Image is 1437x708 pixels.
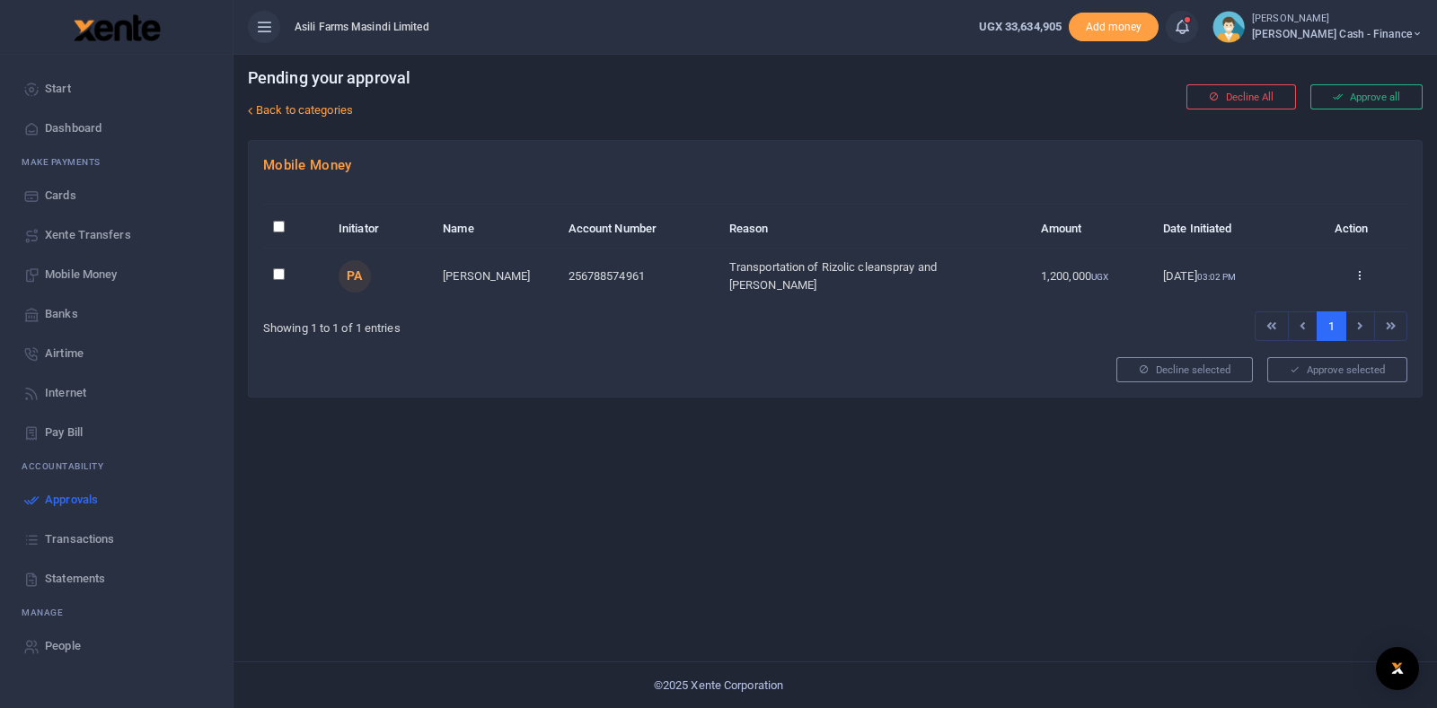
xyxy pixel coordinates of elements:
a: Banks [14,294,218,334]
span: People [45,637,81,655]
img: profile-user [1212,11,1245,43]
td: [PERSON_NAME] [433,249,558,303]
a: Xente Transfers [14,215,218,255]
span: Dashboard [45,119,101,137]
span: UGX 33,634,905 [979,20,1062,33]
span: Add money [1069,13,1159,42]
li: Toup your wallet [1069,13,1159,42]
button: Approve all [1310,84,1423,109]
th: Name: activate to sort column ascending [433,210,558,249]
th: Action: activate to sort column ascending [1312,210,1407,249]
li: M [14,148,218,176]
a: Transactions [14,520,218,559]
a: Approvals [14,480,218,520]
span: Start [45,80,71,98]
a: Back to categories [243,95,1027,126]
h4: Pending your approval [248,68,1027,88]
span: [PERSON_NAME] Cash - Finance [1252,26,1423,42]
a: Airtime [14,334,218,373]
th: Account Number: activate to sort column ascending [558,210,718,249]
a: Internet [14,373,218,413]
span: Approvals [45,491,98,509]
span: Mobile Money [45,266,117,284]
span: anage [31,607,64,617]
li: M [14,599,218,626]
a: 1 [1317,311,1346,342]
a: Start [14,69,218,109]
small: [PERSON_NAME] [1252,12,1423,27]
a: UGX 33,634,905 [979,18,1062,36]
span: Cards [45,187,76,205]
span: Pricillah Ankunda [339,260,371,293]
li: Wallet ballance [972,18,1069,36]
img: logo-large [74,14,161,41]
span: Xente Transfers [45,226,131,244]
a: logo-small logo-large logo-large [72,20,161,33]
span: Internet [45,384,86,402]
td: Transportation of Rizolic cleanspray and [PERSON_NAME] [719,249,1031,303]
div: Showing 1 to 1 of 1 entries [263,310,828,337]
span: Airtime [45,345,84,363]
h4: Mobile Money [263,155,1407,175]
th: Initiator: activate to sort column ascending [329,210,433,249]
a: People [14,626,218,666]
td: 256788574961 [558,249,718,303]
th: Amount: activate to sort column ascending [1031,210,1153,249]
td: 1,200,000 [1031,249,1153,303]
span: Banks [45,305,78,323]
span: Pay Bill [45,424,83,441]
li: Ac [14,452,218,480]
a: profile-user [PERSON_NAME] [PERSON_NAME] Cash - Finance [1212,11,1423,43]
a: Pay Bill [14,413,218,452]
span: Asili Farms Masindi Limited [287,19,436,35]
span: countability [35,461,103,471]
span: ake Payments [31,157,101,167]
th: Date Initiated: activate to sort column ascending [1153,210,1312,249]
td: [DATE] [1153,249,1312,303]
span: Statements [45,570,105,588]
small: UGX [1091,272,1108,282]
th: Reason: activate to sort column ascending [719,210,1031,249]
th: : activate to sort column descending [263,210,329,249]
button: Decline All [1186,84,1296,109]
a: Mobile Money [14,255,218,294]
small: 03:02 PM [1197,272,1237,282]
a: Statements [14,559,218,599]
a: Dashboard [14,109,218,148]
span: Transactions [45,530,114,548]
div: Open Intercom Messenger [1376,647,1419,690]
a: Add money [1069,19,1159,32]
a: Cards [14,176,218,215]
